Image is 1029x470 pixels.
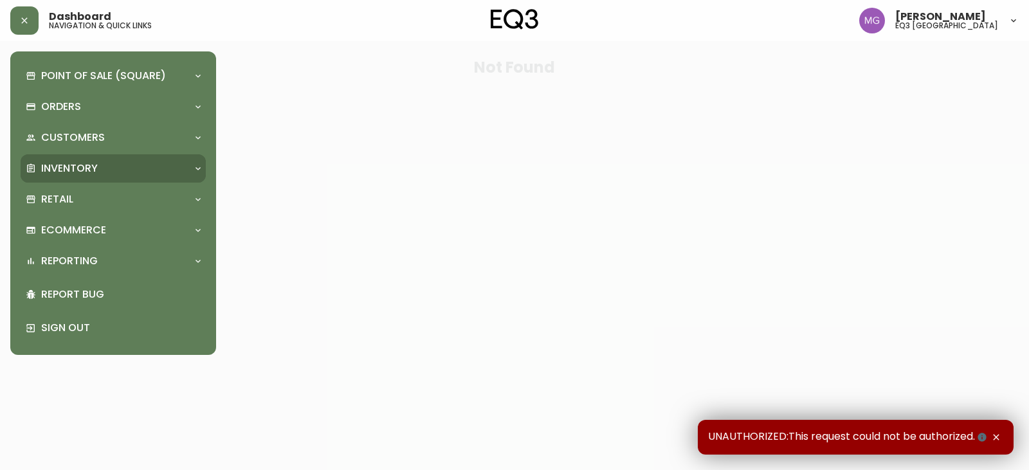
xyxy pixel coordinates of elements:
p: Reporting [41,254,98,268]
div: Reporting [21,247,206,275]
div: Orders [21,93,206,121]
p: Ecommerce [41,223,106,237]
div: Inventory [21,154,206,183]
div: Ecommerce [21,216,206,244]
div: Report Bug [21,278,206,311]
p: Report Bug [41,287,201,302]
h5: eq3 [GEOGRAPHIC_DATA] [895,22,998,30]
p: Sign Out [41,321,201,335]
div: Point of Sale (Square) [21,62,206,90]
p: Point of Sale (Square) [41,69,166,83]
p: Retail [41,192,73,206]
div: Sign Out [21,311,206,345]
span: UNAUTHORIZED:This request could not be authorized. [708,430,989,444]
img: de8837be2a95cd31bb7c9ae23fe16153 [859,8,885,33]
div: Customers [21,123,206,152]
span: [PERSON_NAME] [895,12,986,22]
p: Inventory [41,161,98,176]
span: Dashboard [49,12,111,22]
img: logo [491,9,538,30]
p: Orders [41,100,81,114]
p: Customers [41,131,105,145]
div: Retail [21,185,206,213]
h5: navigation & quick links [49,22,152,30]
